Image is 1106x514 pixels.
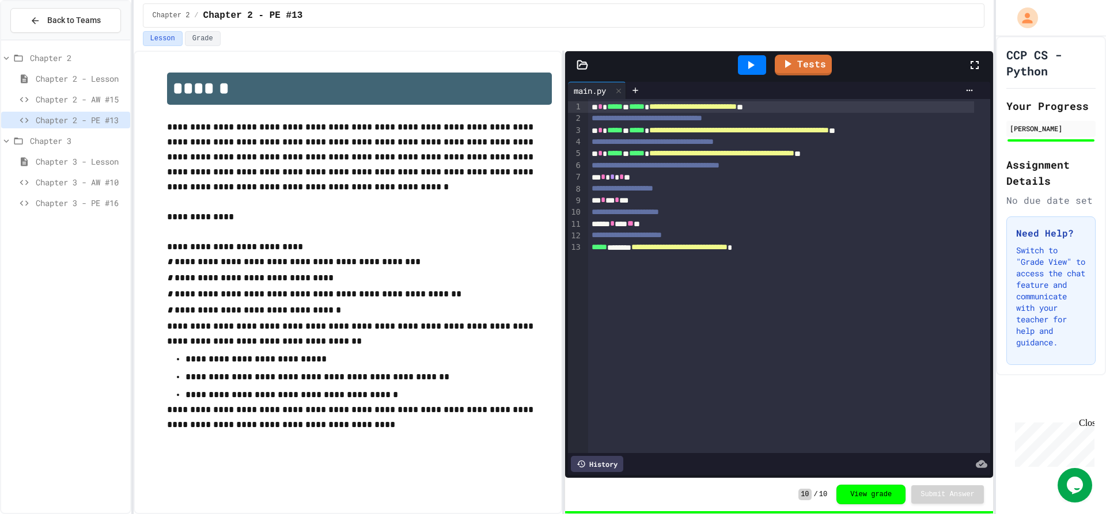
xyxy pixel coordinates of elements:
div: 3 [568,125,582,136]
div: [PERSON_NAME] [1010,123,1092,134]
div: 7 [568,172,582,183]
iframe: chat widget [1010,418,1094,467]
span: Chapter 3 [30,135,126,147]
div: main.py [568,82,626,99]
span: Chapter 2 [30,52,126,64]
div: 5 [568,148,582,159]
span: Chapter 3 - AW #10 [36,176,126,188]
span: Chapter 2 - PE #13 [36,114,126,126]
span: Back to Teams [47,14,101,26]
div: No due date set [1006,193,1096,207]
div: 12 [568,230,582,242]
div: 6 [568,160,582,172]
button: Back to Teams [10,8,121,33]
div: 10 [568,207,582,218]
div: History [571,456,623,472]
h2: Assignment Details [1006,157,1096,189]
button: View grade [836,485,906,504]
span: Chapter 3 - PE #16 [36,197,126,209]
span: Chapter 2 - Lesson [36,73,126,85]
div: 4 [568,136,582,148]
span: Chapter 2 [153,11,190,20]
span: Submit Answer [921,490,975,499]
div: main.py [568,85,612,97]
h3: Need Help? [1016,226,1086,240]
h2: Your Progress [1006,98,1096,114]
p: Switch to "Grade View" to access the chat feature and communicate with your teacher for help and ... [1016,245,1086,348]
div: My Account [1005,5,1041,31]
span: Chapter 3 - Lesson [36,155,126,167]
span: / [814,490,818,499]
div: 11 [568,219,582,230]
span: 10 [819,490,827,499]
div: 2 [568,113,582,124]
button: Lesson [143,31,183,46]
iframe: chat widget [1058,468,1094,502]
span: Chapter 2 - PE #13 [203,9,303,22]
div: 8 [568,184,582,195]
div: 13 [568,242,582,253]
button: Submit Answer [911,485,984,504]
div: 1 [568,101,582,113]
button: Grade [185,31,221,46]
div: Chat with us now!Close [5,5,79,73]
span: / [194,11,198,20]
span: Chapter 2 - AW #15 [36,93,126,105]
span: 10 [798,489,811,500]
a: Tests [775,55,832,75]
div: 9 [568,195,582,207]
h1: CCP CS - Python [1006,47,1096,79]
